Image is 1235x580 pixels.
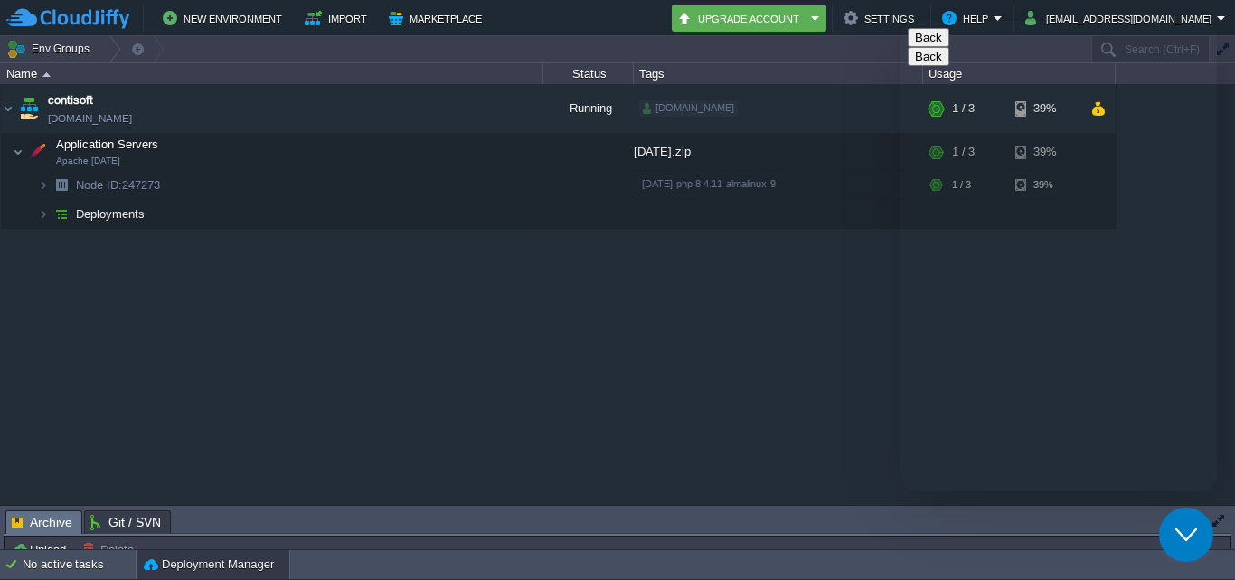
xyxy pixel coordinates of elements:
[900,21,1217,491] iframe: chat widget
[642,178,776,189] span: [DATE]-php-8.4.11-almalinux-9
[23,550,136,579] div: No active tasks
[38,200,49,228] img: AMDAwAAAACH5BAEAAAAALAAAAAABAAEAAAICRAEAOw==
[634,134,923,170] div: [DATE].zip
[942,7,994,29] button: Help
[38,171,49,199] img: AMDAwAAAACH5BAEAAAAALAAAAAABAAEAAAICRAEAOw==
[74,177,163,193] a: Node ID:247273
[49,200,74,228] img: AMDAwAAAACH5BAEAAAAALAAAAAABAAEAAAICRAEAOw==
[543,84,634,133] div: Running
[389,7,487,29] button: Marketplace
[639,100,738,117] div: [DOMAIN_NAME]
[12,541,71,557] button: Upload
[6,7,129,30] img: CloudJiffy
[2,63,542,84] div: Name
[24,134,50,170] img: AMDAwAAAACH5BAEAAAAALAAAAAABAAEAAAICRAEAOw==
[844,7,919,29] button: Settings
[54,137,161,152] span: Application Servers
[90,511,161,533] span: Git / SVN
[544,63,633,84] div: Status
[74,177,163,193] span: 247273
[635,63,922,84] div: Tags
[13,134,24,170] img: AMDAwAAAACH5BAEAAAAALAAAAAABAAEAAAICRAEAOw==
[163,7,288,29] button: New Environment
[54,138,161,151] a: Application ServersApache [DATE]
[56,156,120,166] span: Apache [DATE]
[49,171,74,199] img: AMDAwAAAACH5BAEAAAAALAAAAAABAAEAAAICRAEAOw==
[16,84,42,133] img: AMDAwAAAACH5BAEAAAAALAAAAAABAAEAAAICRAEAOw==
[42,72,51,77] img: AMDAwAAAACH5BAEAAAAALAAAAAABAAEAAAICRAEAOw==
[48,109,132,128] a: [DOMAIN_NAME]
[48,91,93,109] a: contisoft
[1,84,15,133] img: AMDAwAAAACH5BAEAAAAALAAAAAABAAEAAAICRAEAOw==
[82,541,139,557] button: Delete
[305,7,372,29] button: Import
[1025,7,1217,29] button: [EMAIL_ADDRESS][DOMAIN_NAME]
[12,511,72,534] span: Archive
[74,206,147,222] a: Deployments
[144,556,274,574] button: Deployment Manager
[677,7,806,29] button: Upgrade Account
[1159,508,1217,562] iframe: chat widget
[6,36,96,62] button: Env Groups
[76,178,122,192] span: Node ID:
